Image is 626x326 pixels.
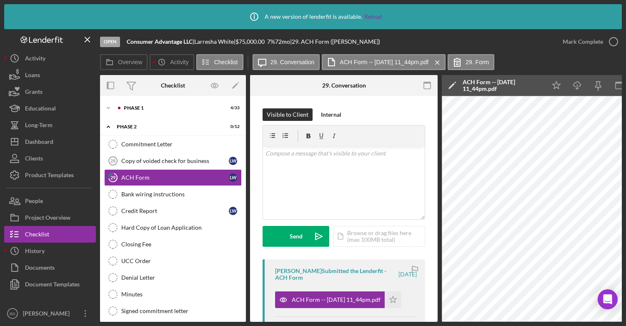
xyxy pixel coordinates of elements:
[448,54,494,70] button: 29. Form
[4,276,96,293] button: Document Templates
[290,226,303,247] div: Send
[270,59,315,65] label: 29. Conversation
[121,274,241,281] div: Denial Letter
[253,54,320,70] button: 29. Conversation
[229,173,237,182] div: L W
[196,54,243,70] button: Checklist
[275,291,401,308] button: ACH Form -- [DATE] 11_44pm.pdf
[100,37,120,47] div: Open
[4,209,96,226] button: Project Overview
[4,243,96,259] button: History
[466,59,489,65] label: 29. Form
[25,167,74,186] div: Product Templates
[104,269,242,286] a: Denial Letter
[117,124,219,129] div: Phase 2
[104,253,242,269] a: UCC Order
[398,271,417,278] time: 2025-08-07 03:44
[463,79,542,92] div: ACH Form -- [DATE] 11_44pm.pdf
[104,236,242,253] a: Closing Fee
[25,100,56,119] div: Educational
[25,226,49,245] div: Checklist
[104,169,242,186] a: 29ACH FormLW
[121,158,229,164] div: Copy of voided check for business
[161,82,185,89] div: Checklist
[25,117,53,135] div: Long-Term
[25,67,40,85] div: Loans
[25,150,43,169] div: Clients
[121,241,241,248] div: Closing Fee
[100,54,148,70] button: Overview
[235,38,267,45] div: $75,000.00
[263,226,329,247] button: Send
[229,207,237,215] div: L W
[267,38,275,45] div: 7 %
[25,133,53,152] div: Dashboard
[121,141,241,148] div: Commitment Letter
[124,105,219,110] div: Phase 1
[4,117,96,133] button: Long-Term
[25,276,80,295] div: Document Templates
[267,108,308,121] div: Visible to Client
[340,59,428,65] label: ACH Form -- [DATE] 11_44pm.pdf
[104,203,242,219] a: Credit ReportLW
[4,83,96,100] button: Grants
[150,54,194,70] button: Activity
[4,150,96,167] button: Clients
[317,108,346,121] button: Internal
[4,193,96,209] button: People
[4,305,96,322] button: BD[PERSON_NAME]
[21,305,75,324] div: [PERSON_NAME]
[321,108,341,121] div: Internal
[127,38,194,45] div: |
[110,158,115,163] tspan: 28
[104,303,242,319] a: Signed commitment letter
[25,259,55,278] div: Documents
[104,153,242,169] a: 28Copy of voided check for businessLW
[10,311,15,316] text: BD
[121,291,241,298] div: Minutes
[25,209,70,228] div: Project Overview
[4,67,96,83] button: Loans
[104,286,242,303] a: Minutes
[563,33,603,50] div: Mark Complete
[121,174,229,181] div: ACH Form
[121,308,241,314] div: Signed commitment letter
[4,100,96,117] button: Educational
[104,186,242,203] a: Bank wiring instructions
[121,258,241,264] div: UCC Order
[170,59,188,65] label: Activity
[104,136,242,153] a: Commitment Letter
[322,82,366,89] div: 29. Conversation
[554,33,622,50] button: Mark Complete
[194,38,235,45] div: Larresha White |
[118,59,142,65] label: Overview
[104,219,242,236] a: Hard Copy of Loan Application
[127,38,193,45] b: Consumer Advantage LLC
[121,208,229,214] div: Credit Report
[110,175,116,180] tspan: 29
[25,83,43,102] div: Grants
[290,38,380,45] div: | 29. ACH Form ([PERSON_NAME])
[121,224,241,231] div: Hard Copy of Loan Application
[25,243,45,261] div: History
[244,6,382,27] div: A new version of lenderfit is available.
[4,133,96,150] button: Dashboard
[275,38,290,45] div: 72 mo
[4,259,96,276] button: Documents
[4,226,96,243] a: Checklist
[225,105,240,110] div: 4 / 33
[4,167,96,183] button: Product Templates
[25,193,43,211] div: People
[364,13,382,20] a: Reload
